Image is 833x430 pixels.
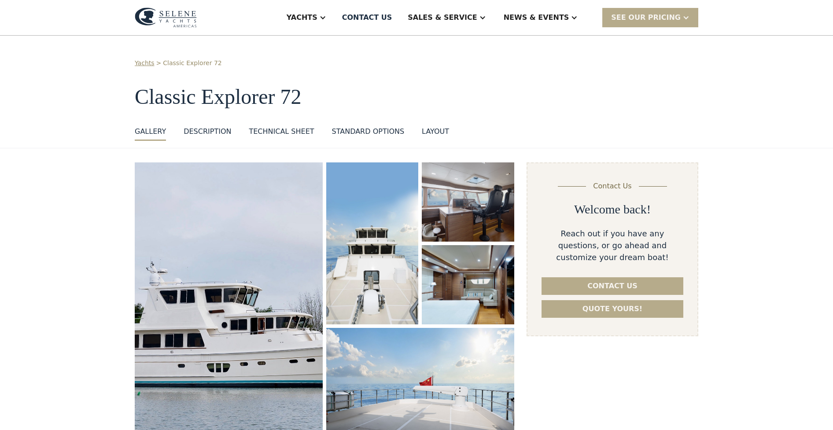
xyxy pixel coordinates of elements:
[422,245,514,324] a: open lightbox
[342,12,392,23] div: Contact US
[249,126,314,141] a: Technical sheet
[542,228,683,263] div: Reach out if you have any questions, or go ahead and customize your dream boat!
[249,126,314,137] div: Technical sheet
[504,12,569,23] div: News & EVENTS
[184,126,231,141] a: DESCRIPTION
[184,126,231,137] div: DESCRIPTION
[287,12,317,23] div: Yachts
[542,300,683,318] a: Quote yours!
[326,162,418,324] a: open lightbox
[602,8,698,27] div: SEE Our Pricing
[156,59,162,68] div: >
[332,126,405,141] a: standard options
[163,59,221,68] a: Classic Explorer 72
[135,126,166,141] a: GALLERY
[574,202,651,217] h2: Welcome back!
[422,126,449,137] div: layout
[332,126,405,137] div: standard options
[542,277,683,295] a: Contact us
[593,181,631,191] div: Contact Us
[408,12,477,23] div: Sales & Service
[135,7,197,28] img: logo
[422,162,514,242] a: open lightbox
[135,85,698,109] h1: Classic Explorer 72
[611,12,681,23] div: SEE Our Pricing
[422,126,449,141] a: layout
[135,126,166,137] div: GALLERY
[422,245,514,324] img: Luxury trawler yacht interior featuring a spacious cabin with a comfortable bed, modern sofa, and...
[135,59,155,68] a: Yachts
